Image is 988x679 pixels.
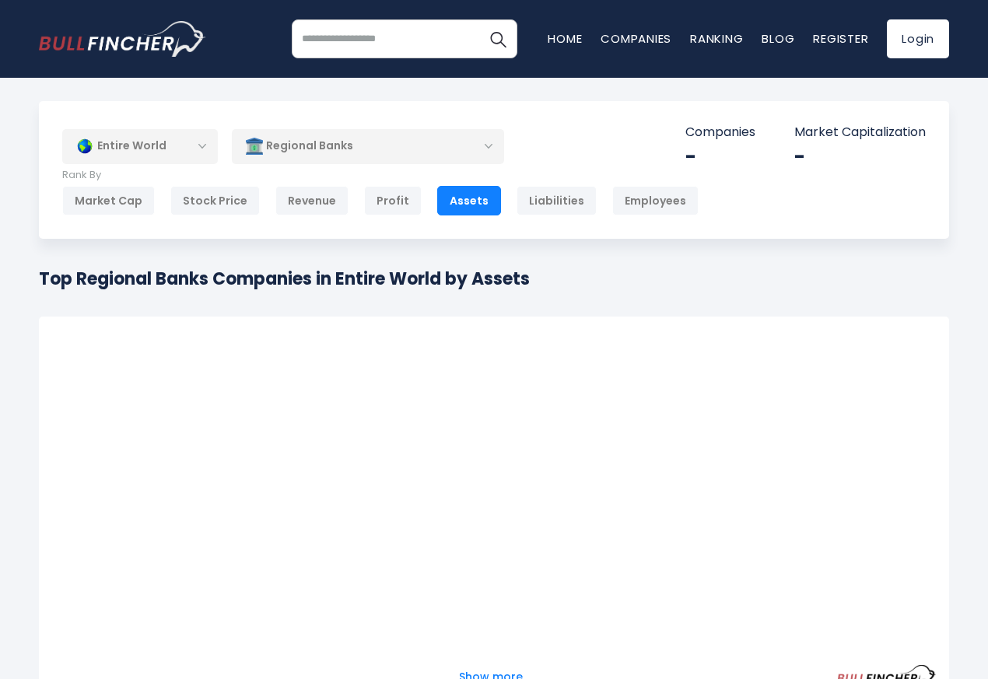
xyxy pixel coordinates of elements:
a: Companies [601,30,671,47]
a: Go to homepage [39,21,206,57]
div: Profit [364,186,422,215]
div: - [685,145,755,169]
img: bullfincher logo [39,21,206,57]
div: Market Cap [62,186,155,215]
a: Ranking [690,30,743,47]
a: Blog [762,30,794,47]
div: Entire World [62,128,218,164]
a: Home [548,30,582,47]
div: Regional Banks [232,128,504,164]
p: Companies [685,124,755,141]
div: Liabilities [517,186,597,215]
div: Employees [612,186,699,215]
h1: Top Regional Banks Companies in Entire World by Assets [39,266,530,292]
div: Stock Price [170,186,260,215]
a: Register [813,30,868,47]
p: Rank By [62,169,699,182]
a: Login [887,19,949,58]
div: - [794,145,926,169]
p: Market Capitalization [794,124,926,141]
div: Revenue [275,186,349,215]
button: Search [478,19,517,58]
div: Assets [437,186,501,215]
